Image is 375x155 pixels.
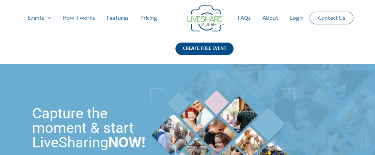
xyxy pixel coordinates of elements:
h1: Capture the moment & start LiveSharing [32,106,148,150]
a: Contact Us [312,12,351,24]
a: FAQs [232,7,257,30]
img: LiveShare logo - Capture & Share Event Memories [187,5,224,32]
div: CREATE FREE EVENT [175,43,234,55]
a: How it works [57,7,101,30]
nav: Site Navigation [13,7,362,30]
a: CREATE FREE EVENT [175,43,234,64]
a: Features [101,7,135,30]
strong: NOW! [108,134,145,151]
a: About [257,7,284,30]
a: Pricing [135,7,163,30]
a: Events [22,7,57,30]
a: Login [284,7,310,30]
